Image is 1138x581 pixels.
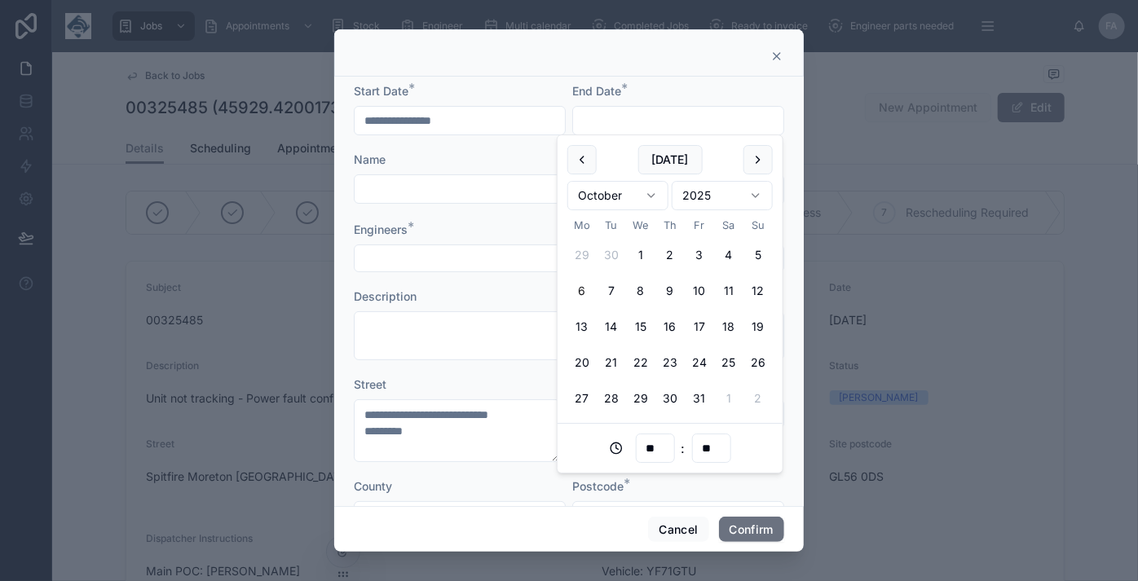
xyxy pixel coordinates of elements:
button: Select Button [354,244,784,272]
th: Monday [567,217,597,234]
button: [DATE] [637,145,702,174]
button: Saturday, 25 October 2025 [714,348,743,377]
button: Thursday, 30 October 2025 [655,384,685,413]
th: Wednesday [626,217,655,234]
button: Sunday, 2 November 2025 [743,384,773,413]
button: Saturday, 1 November 2025 [714,384,743,413]
th: Thursday [655,217,685,234]
button: Wednesday, 8 October 2025 [626,276,655,306]
button: Friday, 3 October 2025 [685,240,714,270]
div: : [567,434,773,463]
th: Friday [685,217,714,234]
button: Thursday, 2 October 2025 [655,240,685,270]
span: End Date [572,84,621,98]
button: Tuesday, 14 October 2025 [597,312,626,341]
button: Thursday, 16 October 2025 [655,312,685,341]
span: County [354,479,392,493]
button: Saturday, 11 October 2025 [714,276,743,306]
th: Tuesday [597,217,626,234]
button: Today, Monday, 29 September 2025 [567,240,597,270]
button: Tuesday, 7 October 2025 [597,276,626,306]
button: Tuesday, 21 October 2025 [597,348,626,377]
button: Monday, 13 October 2025 [567,312,597,341]
button: Friday, 17 October 2025 [685,312,714,341]
button: Monday, 6 October 2025 [567,276,597,306]
button: Saturday, 18 October 2025 [714,312,743,341]
table: October 2025 [567,217,773,413]
button: Saturday, 4 October 2025 [714,240,743,270]
span: Postcode [572,479,624,493]
span: Start Date [354,84,408,98]
span: Name [354,152,386,166]
span: Engineers [354,222,408,236]
button: Tuesday, 28 October 2025 [597,384,626,413]
button: Wednesday, 29 October 2025 [626,384,655,413]
button: Monday, 20 October 2025 [567,348,597,377]
button: Sunday, 19 October 2025 [743,312,773,341]
button: Friday, 31 October 2025 [685,384,714,413]
button: Tuesday, 30 September 2025 [597,240,626,270]
button: Cancel [648,517,708,543]
span: Street [354,377,386,391]
button: Wednesday, 1 October 2025 [626,240,655,270]
button: Sunday, 26 October 2025 [743,348,773,377]
button: Confirm [719,517,784,543]
span: Description [354,289,417,303]
button: Thursday, 9 October 2025 [655,276,685,306]
button: Friday, 10 October 2025 [685,276,714,306]
button: Sunday, 5 October 2025 [743,240,773,270]
button: Monday, 27 October 2025 [567,384,597,413]
th: Saturday [714,217,743,234]
button: Sunday, 12 October 2025 [743,276,773,306]
button: Wednesday, 15 October 2025 [626,312,655,341]
button: Friday, 24 October 2025 [685,348,714,377]
button: Thursday, 23 October 2025 [655,348,685,377]
th: Sunday [743,217,773,234]
button: Wednesday, 22 October 2025 [626,348,655,377]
